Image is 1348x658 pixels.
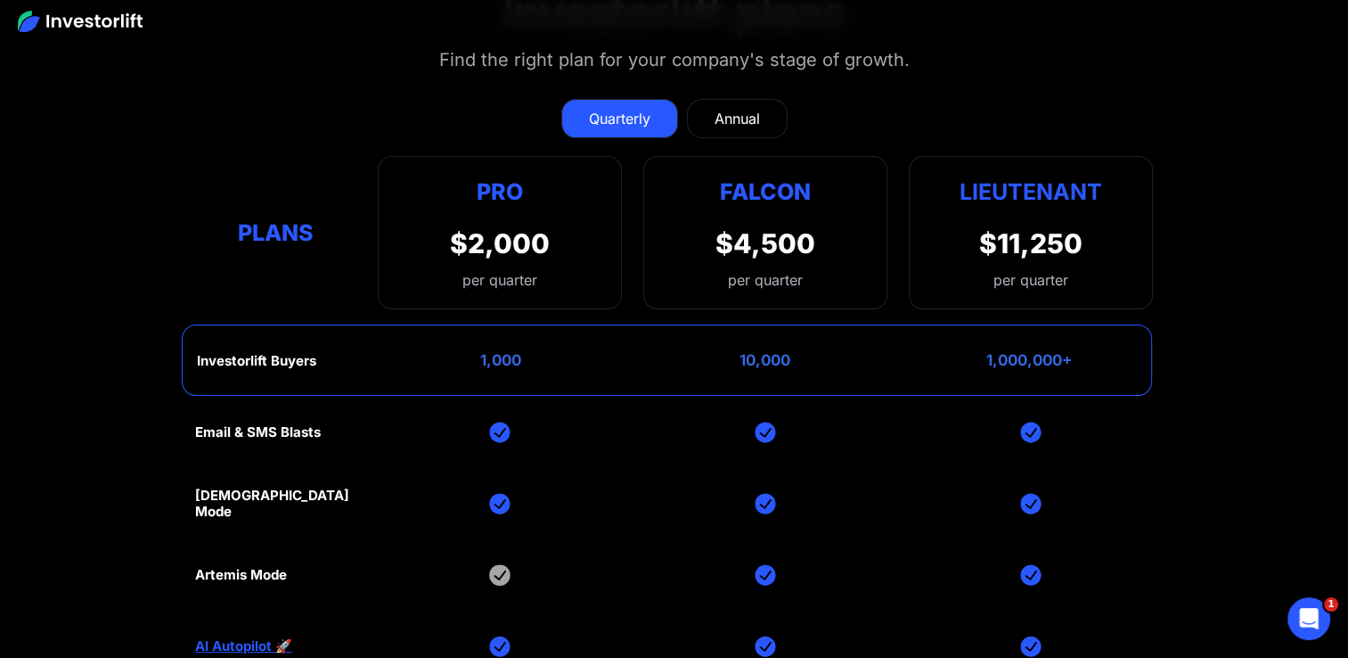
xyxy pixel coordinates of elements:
div: 10,000 [739,351,790,369]
div: Artemis Mode [195,567,287,583]
div: Annual [715,108,760,129]
div: per quarter [728,269,803,291]
div: Investorlift Buyers [197,353,316,369]
span: 1 [1324,597,1338,612]
div: $4,500 [715,227,815,259]
div: Find the right plan for your company's stage of growth. [439,45,910,74]
div: Quarterly [589,108,650,129]
div: per quarter [993,269,1068,291]
div: $11,250 [979,227,1082,259]
strong: Lieutenant [960,178,1102,205]
div: Pro [450,175,550,210]
div: [DEMOGRAPHIC_DATA] Mode [195,488,356,520]
div: 1,000 [480,351,521,369]
div: 1,000,000+ [986,351,1073,369]
a: AI Autopilot 🚀 [195,638,292,654]
iframe: Intercom live chat [1287,597,1330,640]
div: $2,000 [450,227,550,259]
div: Plans [195,215,356,250]
div: Falcon [720,175,811,210]
div: per quarter [450,269,550,291]
div: Email & SMS Blasts [195,424,321,440]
